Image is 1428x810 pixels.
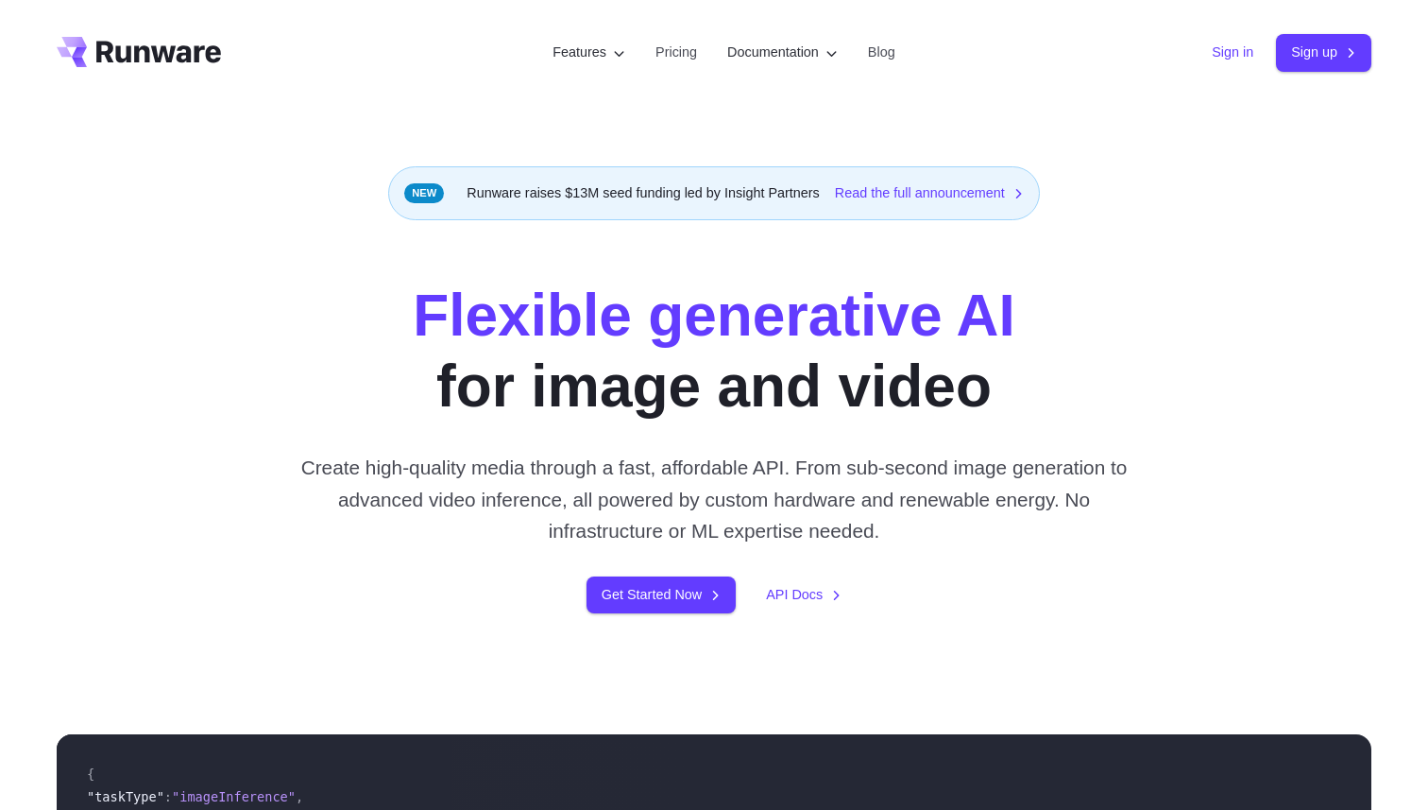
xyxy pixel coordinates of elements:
span: "imageInference" [172,789,296,804]
a: Pricing [655,42,697,63]
h1: for image and video [413,281,1015,422]
span: { [87,767,94,782]
span: , [296,789,303,804]
a: Sign up [1276,34,1371,71]
label: Features [552,42,625,63]
a: Get Started Now [586,577,736,613]
span: : [164,789,172,804]
a: Go to / [57,37,221,67]
label: Documentation [727,42,838,63]
a: Sign in [1212,42,1253,63]
a: API Docs [766,584,841,606]
strong: Flexible generative AI [413,283,1015,348]
div: Runware raises $13M seed funding led by Insight Partners [388,166,1040,220]
p: Create high-quality media through a fast, affordable API. From sub-second image generation to adv... [294,452,1135,546]
a: Blog [868,42,895,63]
a: Read the full announcement [835,182,1024,204]
span: "taskType" [87,789,164,804]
